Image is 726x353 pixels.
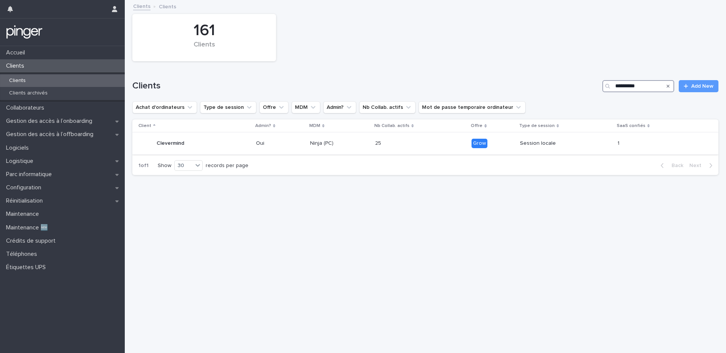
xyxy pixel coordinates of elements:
p: records per page [206,163,248,169]
p: Étiquettes UPS [3,264,52,271]
p: Client [138,122,151,130]
span: Back [667,163,683,168]
div: Grow [472,139,487,148]
button: Next [686,162,718,169]
div: 30 [175,162,193,170]
p: Collaborateurs [3,104,50,111]
button: MDM [292,101,320,113]
tr: ClevermindOuiNinja (PC)2525 GrowSession locale11 [132,133,718,155]
span: Next [689,163,706,168]
p: Offre [471,122,482,130]
a: Add New [679,80,718,92]
p: Admin? [255,122,271,130]
p: Gestion des accès à l’offboarding [3,131,99,138]
button: Achat d'ordinateurs [132,101,197,113]
p: Clients [159,2,176,10]
p: Gestion des accès à l’onboarding [3,118,98,125]
p: 25 [375,139,383,147]
p: 1 of 1 [132,156,155,175]
p: Logistique [3,158,39,165]
p: Maintenance 🆕 [3,224,54,231]
button: Type de session [200,101,256,113]
div: 161 [145,21,263,40]
p: Show [158,163,171,169]
p: Ninja (PC) [310,140,364,147]
p: Téléphones [3,251,43,258]
p: SaaS confiés [617,122,645,130]
p: Clevermind [157,140,184,147]
p: Crédits de support [3,237,62,245]
div: Clients [145,41,263,57]
button: Back [655,162,686,169]
button: Mot de passe temporaire ordinateur [419,101,526,113]
button: Admin? [323,101,356,113]
span: Add New [691,84,714,89]
p: Accueil [3,49,31,56]
p: Session locale [520,140,574,147]
p: Réinitialisation [3,197,49,204]
p: MDM [309,122,320,130]
img: mTgBEunGTSyRkCgitkcU [6,25,43,40]
p: Type de session [519,122,555,130]
p: Clients archivés [3,90,54,96]
p: Logiciels [3,144,35,152]
p: Parc informatique [3,171,58,178]
button: Nb Collab. actifs [359,101,416,113]
p: Configuration [3,184,47,191]
p: 1 [617,139,621,147]
p: Oui [256,140,304,147]
input: Search [602,80,674,92]
p: Clients [3,62,30,70]
p: Nb Collab. actifs [374,122,410,130]
p: Maintenance [3,211,45,218]
button: Offre [259,101,289,113]
h1: Clients [132,81,599,91]
p: Clients [3,77,32,84]
a: Clients [133,2,150,10]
